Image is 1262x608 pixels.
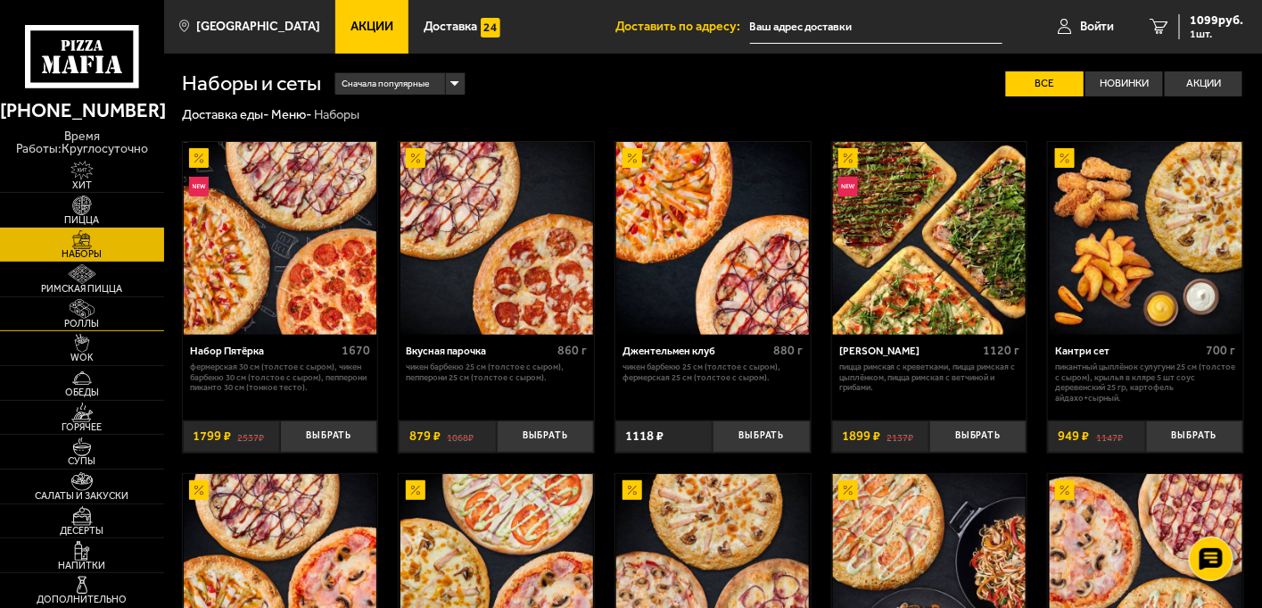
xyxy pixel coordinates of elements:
[342,71,430,96] span: Сначала популярные
[314,106,359,123] div: Наборы
[833,142,1026,335] img: Мама Миа
[887,429,913,443] s: 2137 ₽
[342,343,370,358] span: 1670
[623,345,769,357] div: Джентельмен клуб
[832,142,1027,335] a: АкционныйНовинкаМама Миа
[983,343,1019,358] span: 1120 г
[189,177,209,196] img: Новинка
[406,480,425,500] img: Акционный
[750,11,1002,44] input: Ваш адрес доставки
[447,429,474,443] s: 1068 ₽
[351,21,393,33] span: Акции
[1146,421,1243,453] button: Выбрать
[623,362,803,383] p: Чикен Барбекю 25 см (толстое с сыром), Фермерская 25 см (толстое с сыром).
[1056,345,1202,357] div: Кантри сет
[616,21,750,33] span: Доставить по адресу:
[1080,21,1115,33] span: Войти
[189,148,209,168] img: Акционный
[1006,71,1084,96] label: Все
[625,429,664,443] span: 1118 ₽
[1055,148,1075,168] img: Акционный
[557,343,587,358] span: 860 г
[713,421,810,453] button: Выбрать
[190,345,337,357] div: Набор Пятёрка
[399,142,594,335] a: АкционныйВкусная парочка
[842,429,880,443] span: 1899 ₽
[616,142,809,335] img: Джентельмен клуб
[623,480,642,500] img: Акционный
[407,345,553,357] div: Вкусная парочка
[183,142,378,335] a: АкционныйНовинкаНабор Пятёрка
[196,21,320,33] span: [GEOGRAPHIC_DATA]
[237,429,264,443] s: 2537 ₽
[1050,142,1242,335] img: Кантри сет
[1059,429,1090,443] span: 949 ₽
[184,142,376,335] img: Набор Пятёрка
[1191,14,1244,27] span: 1099 руб.
[280,421,377,453] button: Выбрать
[838,177,858,196] img: Новинка
[424,21,477,33] span: Доставка
[615,142,811,335] a: АкционныйДжентельмен клуб
[1165,71,1242,96] label: Акции
[1048,142,1243,335] a: АкционныйКантри сет
[839,362,1019,393] p: Пицца Римская с креветками, Пицца Римская с цыплёнком, Пицца Римская с ветчиной и грибами.
[400,142,593,335] img: Вкусная парочка
[1207,343,1236,358] span: 700 г
[1055,480,1075,500] img: Акционный
[1056,362,1236,404] p: Пикантный цыплёнок сулугуни 25 см (толстое с сыром), крылья в кляре 5 шт соус деревенский 25 гр, ...
[774,343,804,358] span: 880 г
[189,480,209,500] img: Акционный
[190,362,370,393] p: Фермерская 30 см (толстое с сыром), Чикен Барбекю 30 см (толстое с сыром), Пепперони Пиканто 30 с...
[406,148,425,168] img: Акционный
[1096,429,1123,443] s: 1147 ₽
[1191,29,1244,39] span: 1 шт.
[481,18,500,37] img: 15daf4d41897b9f0e9f617042186c801.svg
[1085,71,1163,96] label: Новинки
[838,480,858,500] img: Акционный
[407,362,587,383] p: Чикен Барбекю 25 см (толстое с сыром), Пепперони 25 см (толстое с сыром).
[409,429,441,443] span: 879 ₽
[182,106,268,122] a: Доставка еды-
[182,73,321,95] h1: Наборы и сеты
[929,421,1027,453] button: Выбрать
[839,345,978,357] div: [PERSON_NAME]
[193,429,231,443] span: 1799 ₽
[623,148,642,168] img: Акционный
[497,421,594,453] button: Выбрать
[271,106,311,122] a: Меню-
[838,148,858,168] img: Акционный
